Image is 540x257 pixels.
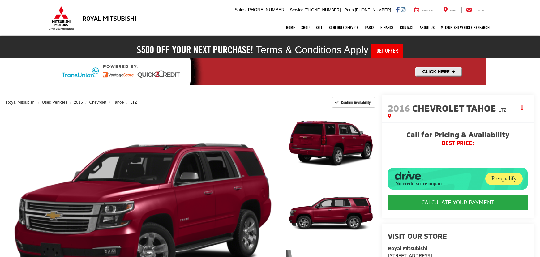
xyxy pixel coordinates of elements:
a: Expand Photo 2 [286,180,375,247]
span: Confirm Availability [341,100,371,105]
a: Used Vehicles [42,100,67,105]
a: Royal Mitsubishi [6,100,36,105]
a: Service [410,7,437,13]
a: Schedule Service: Opens in a new tab [326,20,362,35]
h2: $500 off your next purchase! [137,45,253,54]
a: Shop [298,20,313,35]
a: Home [283,20,298,35]
a: Chevrolet [89,100,107,105]
a: Parts: Opens in a new tab [362,20,377,35]
button: Actions [517,103,528,114]
img: 2016 Chevrolet Tahoe LTZ [285,179,376,247]
img: Quick2Credit [54,58,486,85]
span: Chevrolet Tahoe [412,102,498,114]
a: Mitsubishi Vehicle Research [438,20,493,35]
span: Sales [235,7,246,12]
img: 2016 Chevrolet Tahoe LTZ [285,109,376,177]
a: Facebook: Click to visit our Facebook page [396,7,400,12]
span: Map [450,9,456,12]
a: Map [439,7,460,13]
a: Contact [397,20,417,35]
a: Finance [377,20,397,35]
a: Expand Photo 1 [286,110,375,177]
span: LTZ [498,107,506,113]
a: Get Offer [371,44,403,58]
span: Contact [475,9,486,12]
a: 2016 [74,100,83,105]
a: Contact [461,7,491,13]
span: BEST PRICE: [388,140,528,146]
a: Tahoe [113,100,124,105]
a: Instagram: Click to visit our Instagram page [401,7,405,12]
span: [PHONE_NUMBER] [355,7,391,12]
span: dropdown dots [521,105,523,110]
h3: Royal Mitsubishi [82,15,136,22]
span: [PHONE_NUMBER] [247,7,286,12]
a: Sell [313,20,326,35]
strong: Royal Mitsubishi [388,245,427,251]
a: About Us [417,20,438,35]
img: Mitsubishi [47,6,75,30]
span: Service [422,9,433,12]
a: LTZ [130,100,137,105]
span: Call for Pricing & Availability [388,131,528,140]
span: Service [290,7,303,12]
: CALCULATE YOUR PAYMENT [388,195,528,210]
span: [PHONE_NUMBER] [305,7,341,12]
span: Parts [344,7,354,12]
button: Confirm Availability [332,97,376,108]
span: 2016 [388,102,410,114]
h2: Visit our Store [388,232,528,240]
span: Terms & Conditions Apply [256,44,369,55]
